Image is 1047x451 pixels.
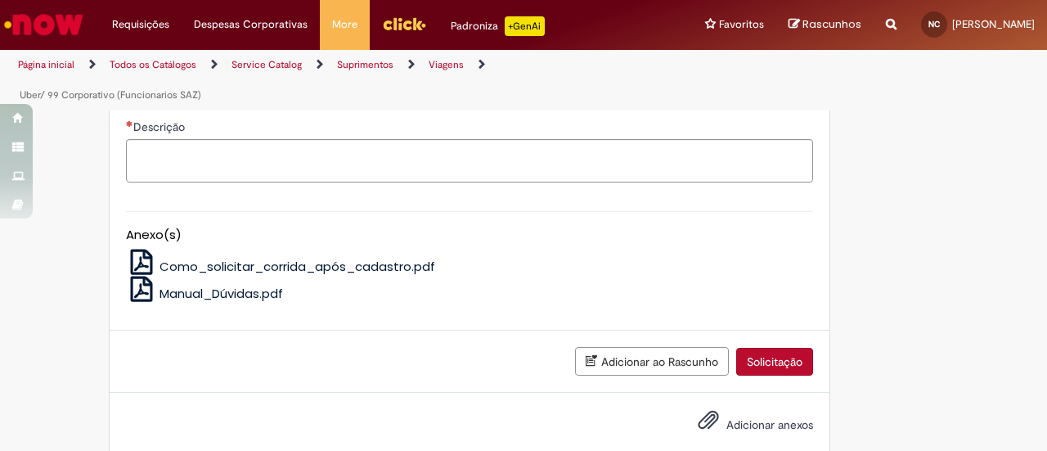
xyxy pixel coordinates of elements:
div: Padroniza [451,16,545,36]
img: ServiceNow [2,8,86,41]
button: Adicionar anexos [694,405,723,443]
span: More [332,16,357,33]
span: [PERSON_NAME] [952,17,1035,31]
span: Adicionar anexos [726,418,813,433]
a: Service Catalog [231,58,302,71]
a: Todos os Catálogos [110,58,196,71]
textarea: Descrição [126,139,813,183]
a: Manual_Dúvidas.pdf [126,285,284,302]
button: Solicitação [736,348,813,376]
p: +GenAi [505,16,545,36]
a: Como_solicitar_corrida_após_cadastro.pdf [126,258,436,275]
h5: Anexo(s) [126,228,813,242]
span: Descrição [133,120,188,134]
ul: Trilhas de página [12,50,685,110]
span: Despesas Corporativas [194,16,308,33]
img: click_logo_yellow_360x200.png [382,11,426,36]
span: Rascunhos [802,16,861,32]
a: Viagens [429,58,464,71]
span: Como_solicitar_corrida_após_cadastro.pdf [160,258,435,275]
span: Necessários [126,120,133,127]
span: Favoritos [719,16,764,33]
a: Página inicial [18,58,74,71]
a: Uber/ 99 Corporativo (Funcionarios SAZ) [20,88,201,101]
a: Rascunhos [789,17,861,33]
button: Adicionar ao Rascunho [575,347,729,376]
a: Suprimentos [337,58,393,71]
span: Manual_Dúvidas.pdf [160,285,283,302]
span: NC [928,19,940,29]
span: Requisições [112,16,169,33]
